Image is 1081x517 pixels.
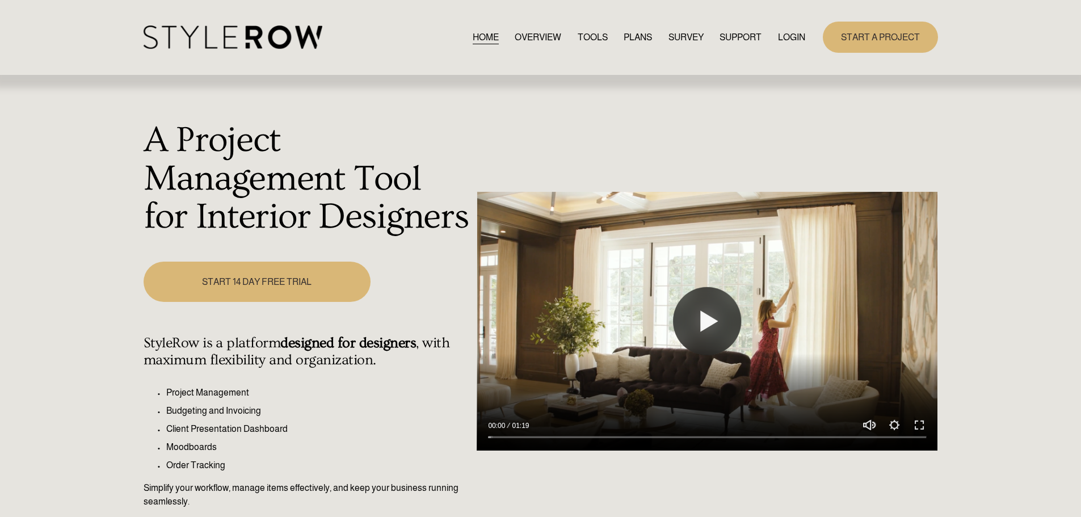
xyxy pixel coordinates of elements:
p: Client Presentation Dashboard [166,422,471,436]
a: folder dropdown [720,30,762,45]
a: START A PROJECT [823,22,938,53]
div: Duration [508,420,532,431]
a: LOGIN [778,30,805,45]
a: START 14 DAY FREE TRIAL [144,262,371,302]
input: Seek [488,434,926,442]
a: PLANS [624,30,652,45]
h4: StyleRow is a platform , with maximum flexibility and organization. [144,335,471,369]
p: Moodboards [166,440,471,454]
h1: A Project Management Tool for Interior Designers [144,121,471,237]
a: OVERVIEW [515,30,561,45]
p: Simplify your workflow, manage items effectively, and keep your business running seamlessly. [144,481,471,508]
a: SURVEY [668,30,704,45]
img: StyleRow [144,26,322,49]
strong: designed for designers [280,335,416,351]
button: Play [673,287,741,355]
a: HOME [473,30,499,45]
span: SUPPORT [720,31,762,44]
p: Order Tracking [166,459,471,472]
p: Budgeting and Invoicing [166,404,471,418]
p: Project Management [166,386,471,400]
a: TOOLS [578,30,608,45]
div: Current time [488,420,508,431]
